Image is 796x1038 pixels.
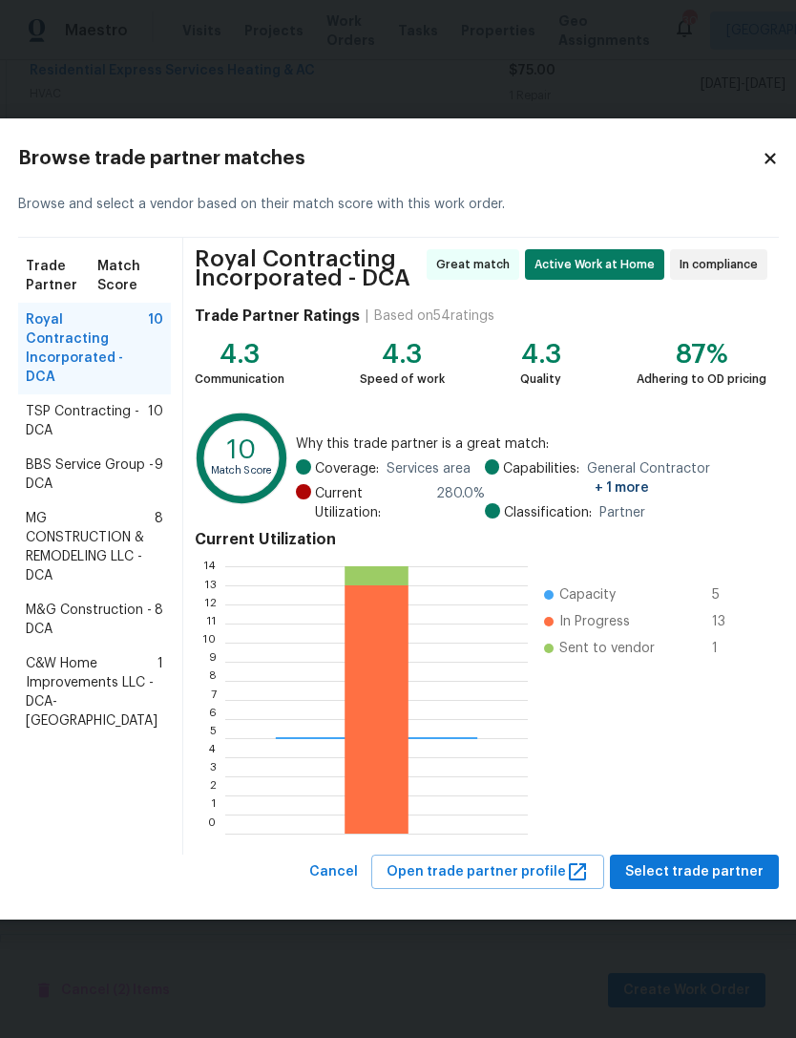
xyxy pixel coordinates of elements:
span: General Contractor [587,459,766,498]
h4: Current Utilization [195,530,767,549]
span: Capabilities: [503,459,579,498]
text: 9 [208,655,216,667]
span: In Progress [559,612,630,631]
span: In compliance [680,255,765,274]
span: BBS Service Group - DCA [26,455,155,494]
span: Coverage: [315,459,379,478]
span: Royal Contracting Incorporated - DCA [195,249,421,287]
span: Classification: [504,503,592,522]
span: 8 [155,509,163,585]
span: 9 [155,455,163,494]
button: Open trade partner profile [371,855,604,890]
div: Quality [520,370,561,389]
span: Match Score [97,257,163,295]
span: C&W Home Improvements LLC - DCA-[GEOGRAPHIC_DATA] [26,654,157,731]
span: Why this trade partner is a great match: [296,434,766,454]
div: | [360,307,374,326]
span: Sent to vendor [559,639,655,658]
button: Select trade partner [610,855,779,890]
h2: Browse trade partner matches [18,149,762,168]
text: 8 [208,674,216,686]
text: 7 [210,693,216,705]
text: 11 [206,617,216,628]
div: Adhering to OD pricing [637,370,766,389]
div: 4.3 [360,345,445,364]
text: 2 [209,789,216,800]
span: 13 [712,612,743,631]
div: Browse and select a vendor based on their match score with this work order. [18,172,779,238]
span: Select trade partner [625,860,764,884]
div: 4.3 [520,345,561,364]
span: TSP Contracting - DCA [26,402,148,440]
div: 4.3 [195,345,284,364]
text: 3 [209,770,216,781]
text: 4 [208,751,216,762]
span: Services area [387,459,471,478]
text: 10 [227,437,256,463]
text: 10 [202,636,216,647]
text: 5 [209,731,216,743]
span: Trade Partner [26,257,97,295]
span: M&G Construction - DCA [26,601,155,639]
text: 6 [208,712,216,724]
text: 12 [204,598,216,609]
span: MG CONSTRUCTION & REMODELING LLC - DCA [26,509,155,585]
span: + 1 more [595,481,649,495]
text: Match Score [210,466,272,477]
div: Based on 54 ratings [374,307,494,326]
text: 14 [203,560,216,571]
span: 1 [712,639,743,658]
span: Capacity [559,585,616,604]
span: 280.0 % [436,484,485,522]
text: 0 [207,827,216,838]
span: Open trade partner profile [387,860,589,884]
span: 5 [712,585,743,604]
span: Great match [436,255,517,274]
span: Partner [599,503,645,522]
div: 87% [637,345,766,364]
div: Communication [195,370,284,389]
span: Royal Contracting Incorporated - DCA [26,310,148,387]
h4: Trade Partner Ratings [195,307,360,326]
span: 8 [155,601,163,639]
text: 13 [204,579,216,590]
span: Active Work at Home [534,255,662,274]
span: Cancel [309,860,358,884]
span: 10 [148,310,163,387]
div: Speed of work [360,370,445,389]
span: 10 [148,402,163,440]
button: Cancel [302,855,366,890]
span: Current Utilization: [315,484,429,522]
span: 1 [157,654,163,731]
text: 1 [211,808,216,819]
